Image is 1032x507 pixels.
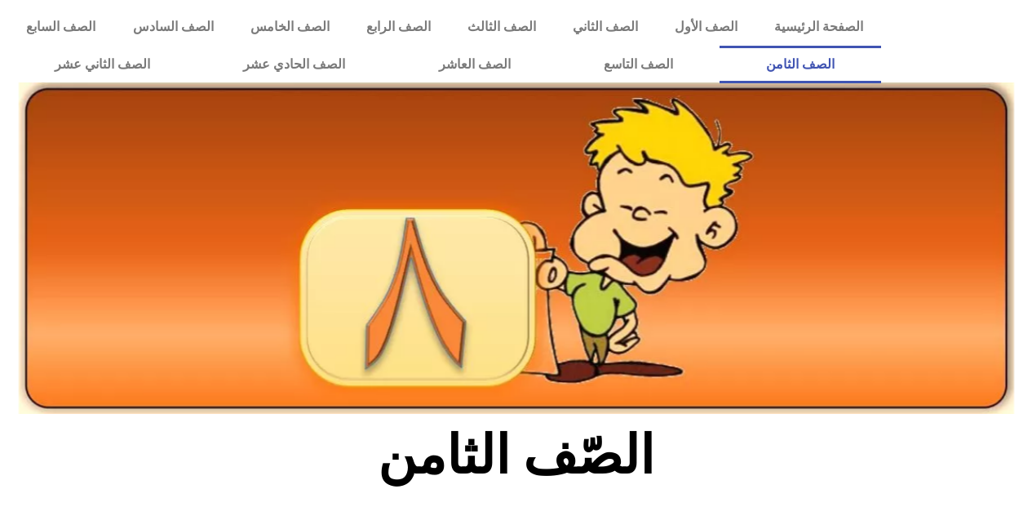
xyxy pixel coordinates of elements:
a: الصف الأول [656,8,755,46]
a: الصف الخامس [232,8,348,46]
a: الصف الثاني عشر [8,46,197,83]
a: الصف السابع [8,8,114,46]
a: الصف الثالث [449,8,554,46]
a: الصفحة الرئيسية [755,8,881,46]
a: الصف الرابع [348,8,449,46]
a: الصف التاسع [557,46,720,83]
a: الصف السادس [114,8,232,46]
a: الصف الثاني [554,8,656,46]
h2: الصّف الثامن [246,424,786,487]
a: الصف الثامن [720,46,881,83]
a: الصف العاشر [392,46,557,83]
a: الصف الحادي عشر [197,46,392,83]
